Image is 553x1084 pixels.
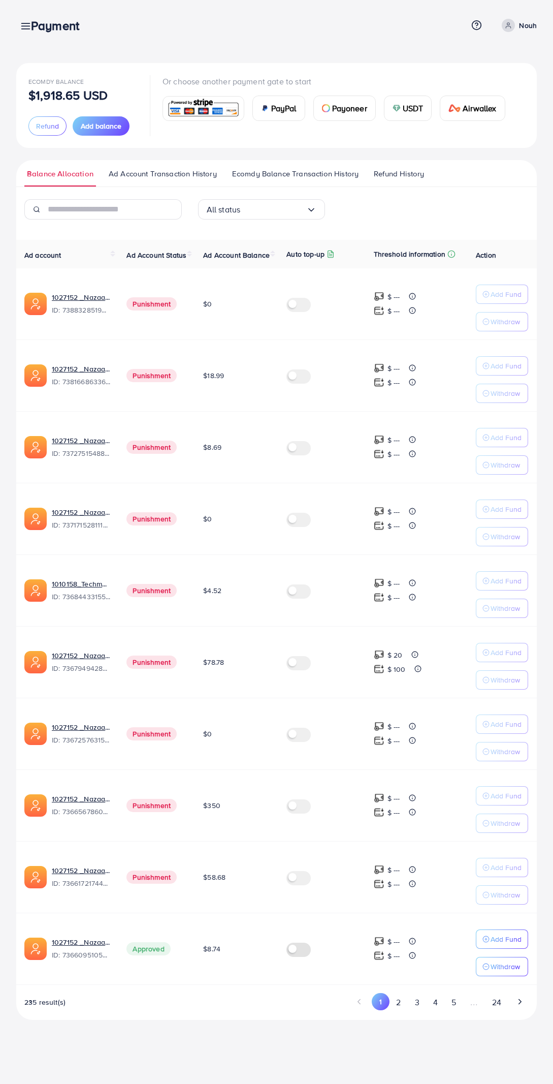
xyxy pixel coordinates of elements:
[52,794,110,817] div: <span class='underline'>1027152 _Nazaagency_0051</span></br>7366567860828749825
[387,448,400,460] p: $ ---
[476,312,528,331] button: Withdraw
[203,944,220,954] span: $8.74
[126,727,177,740] span: Punishment
[374,649,384,660] img: top-up amount
[463,102,496,114] span: Airwallex
[207,202,241,218] span: All status
[52,377,110,387] span: ID: 7381668633665093648
[126,799,177,812] span: Punishment
[476,527,528,546] button: Withdraw
[24,250,61,260] span: Ad account
[476,742,528,761] button: Withdraw
[52,651,110,674] div: <span class='underline'>1027152 _Nazaagency_003</span></br>7367949428067450896
[374,592,384,603] img: top-up amount
[203,370,224,381] span: $18.99
[476,643,528,662] button: Add Fund
[126,441,177,454] span: Punishment
[387,735,400,747] p: $ ---
[52,436,110,459] div: <span class='underline'>1027152 _Nazaagency_007</span></br>7372751548805726224
[374,291,384,302] img: top-up amount
[491,889,520,901] p: Withdraw
[374,520,384,531] img: top-up amount
[126,369,177,382] span: Punishment
[374,168,424,179] span: Refund History
[491,531,520,543] p: Withdraw
[476,858,528,877] button: Add Fund
[24,794,47,817] img: ic-ads-acc.e4c84228.svg
[374,950,384,961] img: top-up amount
[52,579,110,589] a: 1010158_Techmanistan pk acc_1715599413927
[203,800,220,811] span: $350
[52,865,110,889] div: <span class='underline'>1027152 _Nazaagency_018</span></br>7366172174454882305
[52,520,110,530] span: ID: 7371715281112170513
[476,250,496,260] span: Action
[387,721,400,733] p: $ ---
[271,102,297,114] span: PayPal
[491,288,522,300] p: Add Fund
[491,387,520,399] p: Withdraw
[491,360,522,372] p: Add Fund
[374,578,384,589] img: top-up amount
[387,362,400,375] p: $ ---
[52,292,110,316] div: <span class='underline'>1027152 _Nazaagency_019</span></br>7388328519014645761
[491,459,520,471] p: Withdraw
[24,938,47,960] img: ic-ads-acc.e4c84228.svg
[387,434,400,446] p: $ ---
[24,293,47,315] img: ic-ads-acc.e4c84228.svg
[387,950,400,962] p: $ ---
[387,649,403,661] p: $ 20
[52,937,110,947] a: 1027152 _Nazaagency_006
[109,168,217,179] span: Ad Account Transaction History
[52,651,110,661] a: 1027152 _Nazaagency_003
[491,431,522,444] p: Add Fund
[491,674,520,686] p: Withdraw
[81,121,121,131] span: Add balance
[24,723,47,745] img: ic-ads-acc.e4c84228.svg
[203,299,212,309] span: $0
[387,291,400,303] p: $ ---
[28,89,108,101] p: $1,918.65 USD
[491,646,522,659] p: Add Fund
[203,657,224,667] span: $78.78
[374,664,384,674] img: top-up amount
[448,104,461,112] img: card
[491,575,522,587] p: Add Fund
[476,715,528,734] button: Add Fund
[52,865,110,876] a: 1027152 _Nazaagency_018
[491,933,522,945] p: Add Fund
[476,957,528,976] button: Withdraw
[286,248,324,260] p: Auto top-up
[24,997,66,1007] span: 235 result(s)
[519,19,537,32] p: Nouh
[374,793,384,803] img: top-up amount
[162,75,513,87] p: Or choose another payment gate to start
[52,950,110,960] span: ID: 7366095105679261697
[498,19,537,32] a: Nouh
[24,436,47,458] img: ic-ads-acc.e4c84228.svg
[166,98,241,119] img: card
[126,871,177,884] span: Punishment
[384,96,432,121] a: cardUSDT
[322,104,330,112] img: card
[203,442,221,452] span: $8.69
[240,202,306,218] input: Search for option
[387,305,400,317] p: $ ---
[126,656,177,669] span: Punishment
[162,96,244,121] a: card
[36,121,59,131] span: Refund
[387,520,400,532] p: $ ---
[387,663,406,675] p: $ 100
[52,507,110,531] div: <span class='underline'>1027152 _Nazaagency_04</span></br>7371715281112170513
[126,250,186,260] span: Ad Account Status
[408,993,426,1012] button: Go to page 3
[444,993,463,1012] button: Go to page 5
[203,729,212,739] span: $0
[491,503,522,515] p: Add Fund
[491,746,520,758] p: Withdraw
[387,878,400,890] p: $ ---
[52,592,110,602] span: ID: 7368443315504726017
[203,872,225,882] span: $58.68
[476,384,528,403] button: Withdraw
[387,377,400,389] p: $ ---
[351,993,529,1012] ul: Pagination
